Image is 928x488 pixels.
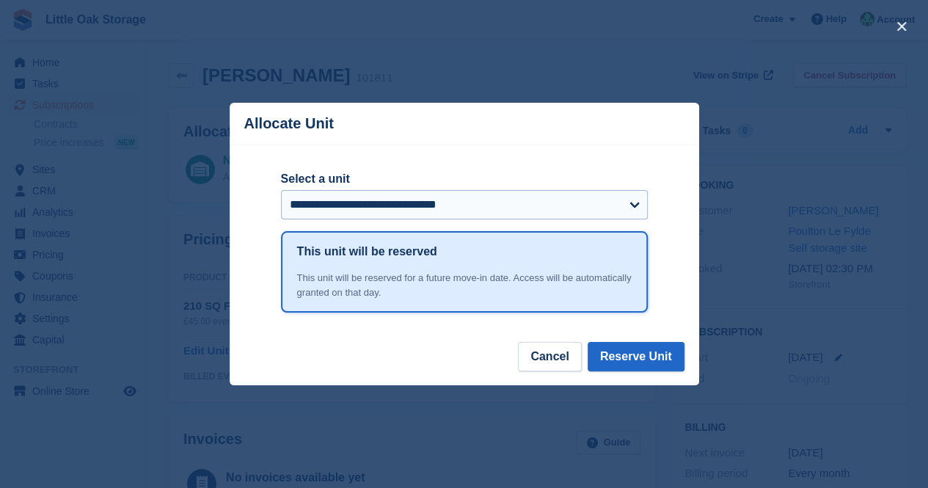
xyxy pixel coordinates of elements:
[281,170,648,188] label: Select a unit
[588,342,684,371] button: Reserve Unit
[890,15,913,38] button: close
[297,271,632,299] div: This unit will be reserved for a future move-in date. Access will be automatically granted on tha...
[518,342,581,371] button: Cancel
[244,115,334,132] p: Allocate Unit
[297,243,437,261] h1: This unit will be reserved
